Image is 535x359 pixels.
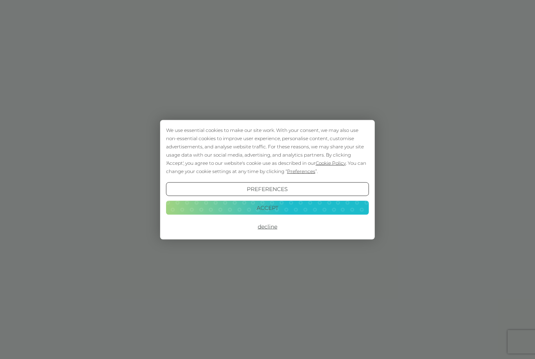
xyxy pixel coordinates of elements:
div: Cookie Consent Prompt [160,120,375,239]
span: Preferences [287,168,315,174]
button: Preferences [166,182,369,196]
button: Accept [166,201,369,215]
span: Cookie Policy [316,160,346,166]
button: Decline [166,220,369,234]
div: We use essential cookies to make our site work. With your consent, we may also use non-essential ... [166,126,369,175]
